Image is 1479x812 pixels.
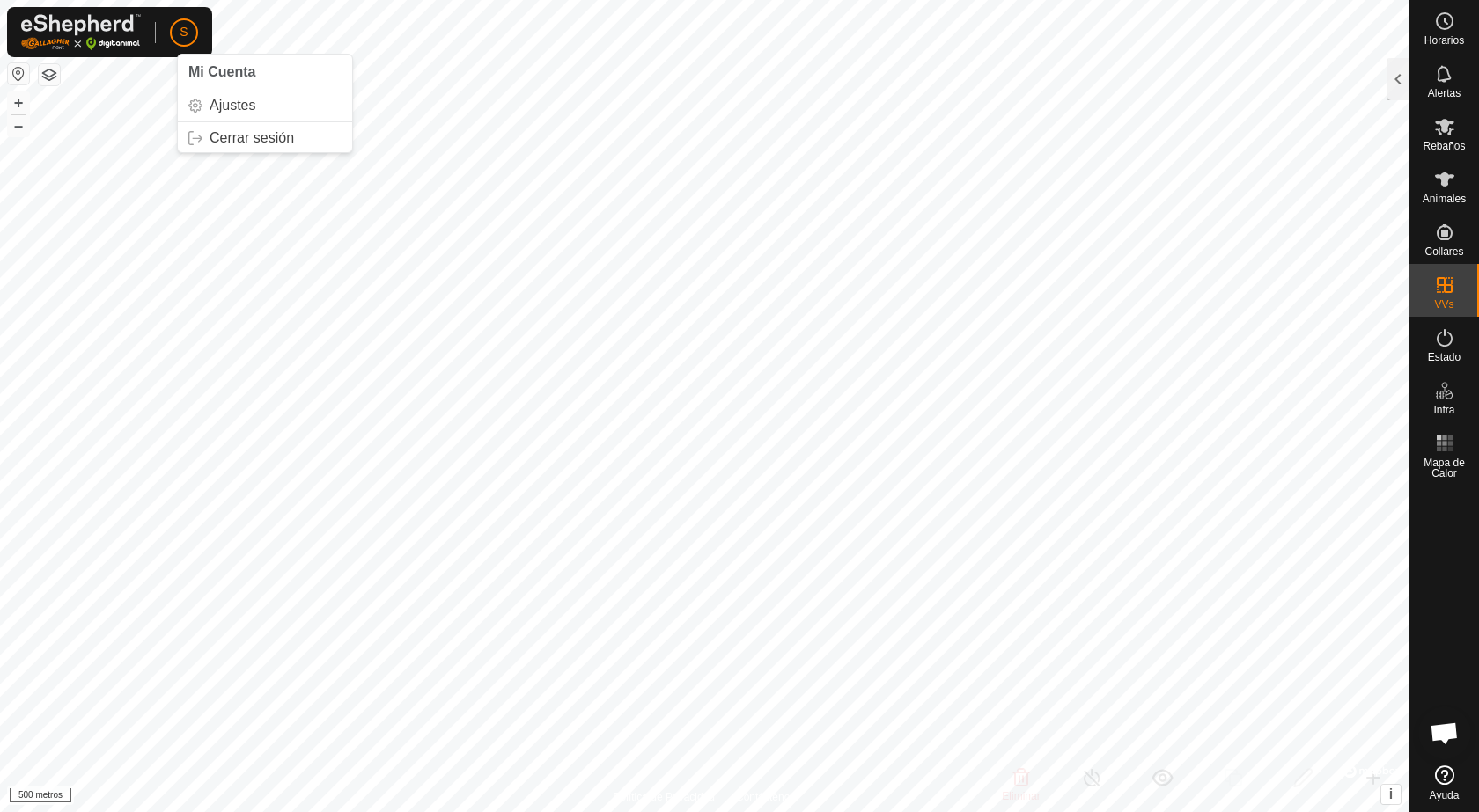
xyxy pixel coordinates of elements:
[1424,34,1464,47] font: Horarios
[1430,789,1460,801] font: Ayuda
[614,791,715,803] font: Política de Privacidad
[21,14,141,50] img: Logotipo de Gallagher
[210,99,255,113] span: Ajustes
[1381,785,1401,804] button: i
[1418,706,1471,759] div: Chat abierto
[178,91,352,120] a: Ajustes
[1409,758,1479,808] a: Ayuda
[188,64,255,79] span: Mi Cuenta
[1434,298,1453,311] font: VVs
[210,131,294,145] span: Cerrar sesión
[1389,786,1393,801] font: i
[14,93,24,112] font: +
[736,789,795,805] a: Contáctenos
[39,64,60,85] button: Capas del Mapa
[8,92,29,113] button: +
[1423,140,1465,152] font: Rebaños
[1424,457,1465,479] font: Mapa de Calor
[736,791,795,803] font: Contáctenos
[8,115,29,136] button: –
[178,124,352,152] a: Cerrar sesión
[614,789,715,805] a: Política de Privacidad
[1433,404,1454,416] font: Infra
[1428,351,1461,363] font: Estado
[180,25,188,39] font: S
[14,116,23,135] font: –
[1428,87,1461,99] font: Alertas
[8,63,29,84] button: Restablecer Mapa
[1424,245,1463,258] font: Collares
[1423,193,1466,205] font: Animales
